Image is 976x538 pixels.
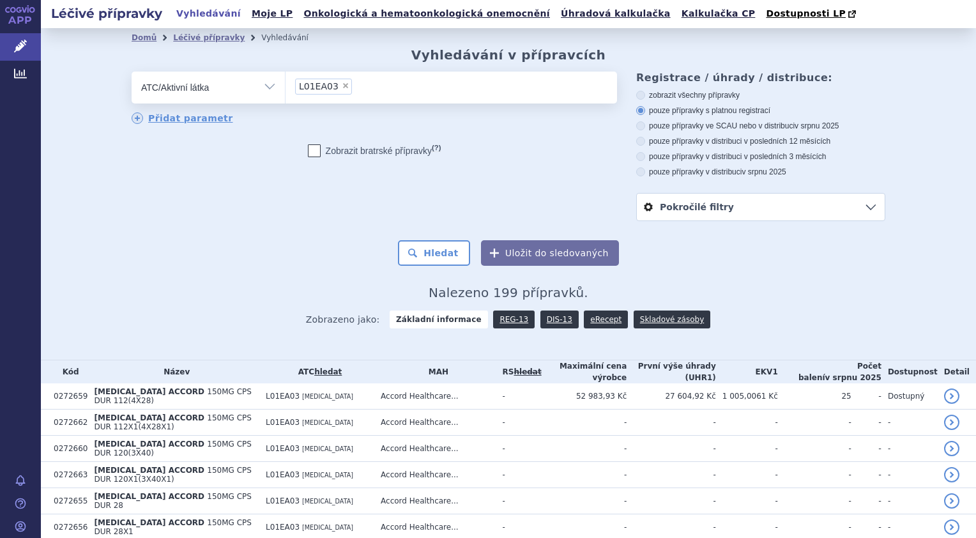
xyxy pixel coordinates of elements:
input: L01EA03 [356,78,363,94]
td: - [778,436,851,462]
li: Vyhledávání [261,28,325,47]
td: - [851,410,881,436]
label: pouze přípravky s platnou registrací [636,105,885,116]
span: [MEDICAL_DATA] ACCORD [94,387,204,396]
td: - [716,436,778,462]
label: pouze přípravky v distribuci v posledních 3 měsících [636,151,885,162]
span: v srpnu 2025 [742,167,786,176]
td: 27 604,92 Kč [627,383,716,410]
td: - [716,462,778,488]
a: detail [944,388,959,404]
span: [MEDICAL_DATA] [302,524,353,531]
span: [MEDICAL_DATA] [302,393,353,400]
a: DIS-13 [540,311,579,328]
h3: Registrace / úhrady / distribuce: [636,72,885,84]
td: - [716,488,778,514]
th: EKV1 [716,360,778,383]
td: - [496,383,542,410]
a: Onkologická a hematoonkologická onemocnění [300,5,554,22]
label: zobrazit všechny přípravky [636,90,885,100]
a: detail [944,441,959,456]
span: [MEDICAL_DATA] [302,498,353,505]
td: Accord Healthcare... [374,410,496,436]
td: Accord Healthcare... [374,383,496,410]
span: v srpnu 2025 [825,373,881,382]
td: - [778,462,851,488]
th: MAH [374,360,496,383]
td: - [716,410,778,436]
span: × [342,82,349,89]
a: Úhradová kalkulačka [557,5,675,22]
td: - [542,488,627,514]
a: eRecept [584,311,628,328]
th: Počet balení [778,360,881,383]
span: v srpnu 2025 [795,121,839,130]
th: První výše úhrady (UHR1) [627,360,716,383]
span: [MEDICAL_DATA] ACCORD [94,413,204,422]
td: - [627,410,716,436]
a: Vyhledávání [172,5,245,22]
a: detail [944,519,959,535]
a: REG-13 [493,311,535,328]
th: Kód [47,360,88,383]
th: Detail [938,360,976,383]
span: [MEDICAL_DATA] [302,472,353,479]
label: pouze přípravky v distribuci v posledních 12 měsících [636,136,885,146]
td: - [851,488,881,514]
span: L01EA03 [299,82,339,91]
span: L01EA03 [266,418,300,427]
td: - [627,436,716,462]
span: [MEDICAL_DATA] ACCORD [94,518,204,527]
span: [MEDICAL_DATA] [302,445,353,452]
td: - [881,410,938,436]
span: Dostupnosti LP [766,8,846,19]
strong: Základní informace [390,311,488,328]
td: - [496,462,542,488]
label: pouze přípravky ve SCAU nebo v distribuci [636,121,885,131]
td: Dostupný [881,383,938,410]
abbr: (?) [432,144,441,152]
a: Přidat parametr [132,112,233,124]
td: 1 005,0061 Kč [716,383,778,410]
th: Název [88,360,259,383]
td: Accord Healthcare... [374,436,496,462]
td: - [778,488,851,514]
a: Pokročilé filtry [637,194,885,220]
span: 150MG CPS DUR 120(3X40) [94,440,251,457]
del: hledat [514,367,541,376]
a: detail [944,467,959,482]
a: Kalkulačka CP [678,5,759,22]
a: Moje LP [248,5,296,22]
td: 0272662 [47,410,88,436]
td: - [881,462,938,488]
a: Domů [132,33,156,42]
h2: Léčivé přípravky [41,4,172,22]
td: 0272660 [47,436,88,462]
td: Accord Healthcare... [374,462,496,488]
td: - [542,436,627,462]
span: L01EA03 [266,496,300,505]
span: 150MG CPS DUR 28 [94,492,251,510]
td: 25 [778,383,851,410]
td: - [881,436,938,462]
td: - [851,383,881,410]
a: vyhledávání neobsahuje žádnou platnou referenční skupinu [514,367,541,376]
td: - [496,488,542,514]
span: [MEDICAL_DATA] ACCORD [94,492,204,501]
button: Uložit do sledovaných [481,240,619,266]
td: - [881,488,938,514]
span: [MEDICAL_DATA] ACCORD [94,440,204,449]
button: Hledat [398,240,470,266]
th: Maximální cena výrobce [542,360,627,383]
span: L01EA03 [266,444,300,453]
span: L01EA03 [266,470,300,479]
label: pouze přípravky v distribuci [636,167,885,177]
a: Dostupnosti LP [762,5,862,23]
span: Zobrazeno jako: [306,311,380,328]
td: - [778,410,851,436]
a: Skladové zásoby [634,311,710,328]
td: - [851,462,881,488]
td: - [627,488,716,514]
td: - [496,436,542,462]
span: L01EA03 [266,392,300,401]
